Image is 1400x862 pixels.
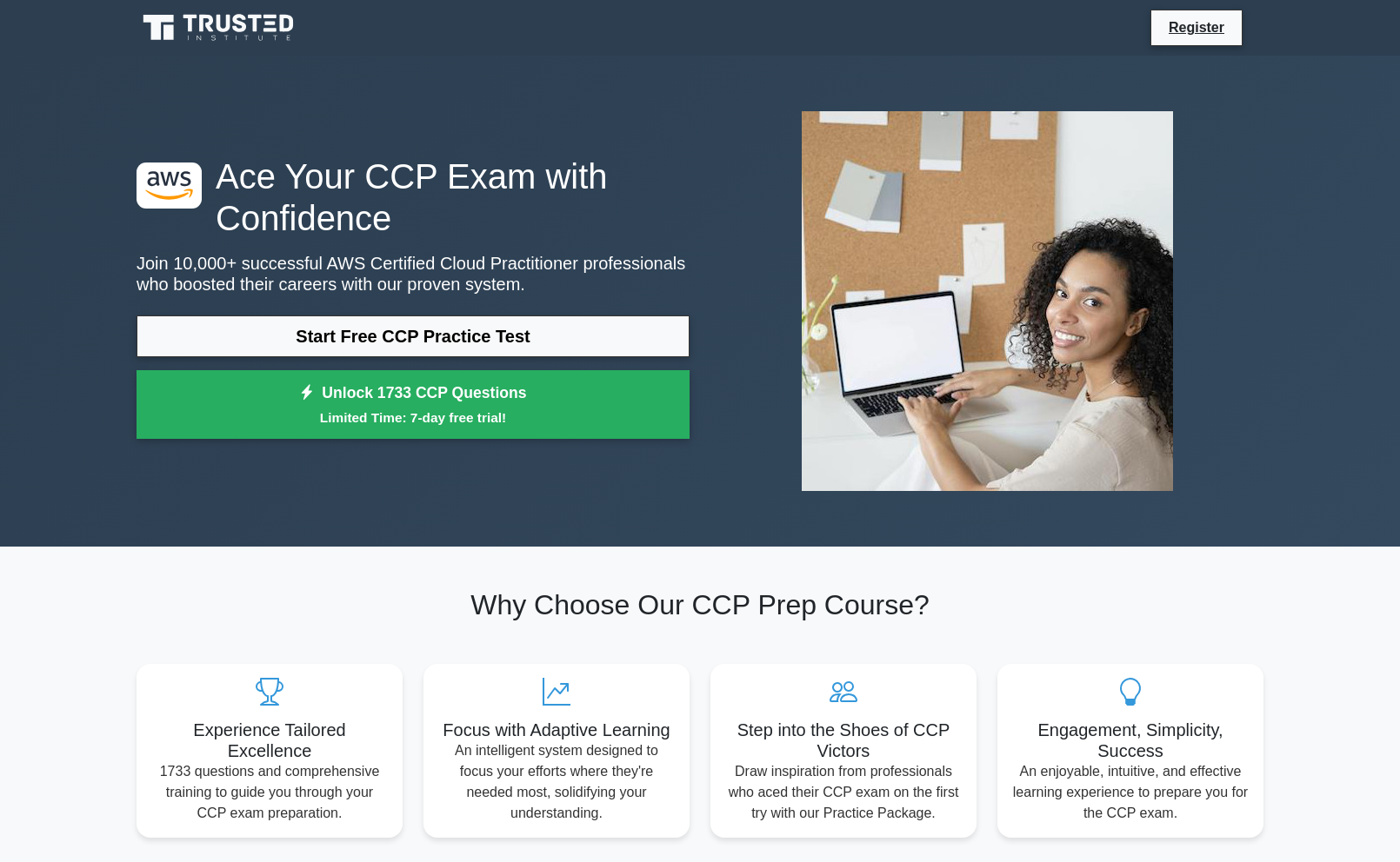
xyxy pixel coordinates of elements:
a: Start Free CCP Practice Test [137,315,690,357]
p: 1733 questions and comprehensive training to guide you through your CCP exam preparation. [150,761,389,824]
h5: Engagement, Simplicity, Success [1011,719,1250,761]
h5: Experience Tailored Excellence [150,719,389,761]
p: An intelligent system designed to focus your efforts where they're needed most, solidifying your ... [437,740,676,824]
p: An enjoyable, intuitive, and effective learning experience to prepare you for the CCP exam. [1011,761,1250,824]
h5: Focus with Adaptive Learning [437,719,676,740]
h2: Why Choose Our CCP Prep Course? [137,588,1263,621]
a: Register [1158,17,1235,38]
h5: Step into the Shoes of CCP Victors [724,719,963,761]
h1: Ace Your CCP Exam with Confidence [137,156,690,239]
small: Limited Time: 7-day free trial! [158,408,668,428]
p: Join 10,000+ successful AWS Certified Cloud Practitioner professionals who boosted their careers ... [137,253,690,295]
p: Draw inspiration from professionals who aced their CCP exam on the first try with our Practice Pa... [724,761,963,824]
a: Unlock 1733 CCP QuestionsLimited Time: 7-day free trial! [137,370,690,440]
